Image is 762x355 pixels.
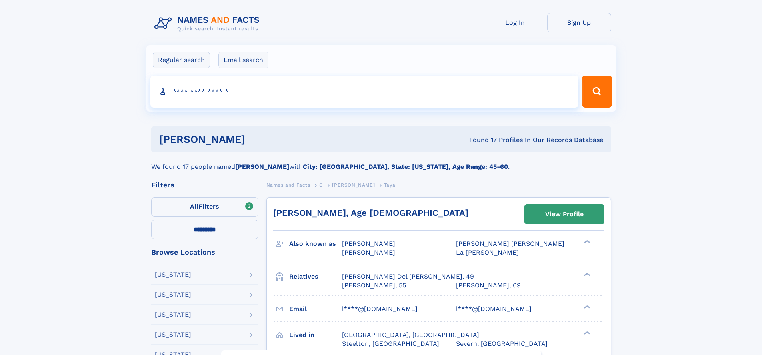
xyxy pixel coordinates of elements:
label: Filters [151,197,258,217]
span: G [319,182,323,188]
label: Email search [218,52,268,68]
div: [US_STATE] [155,271,191,278]
h3: Email [289,302,342,316]
a: Names and Facts [266,180,310,190]
a: View Profile [525,205,604,224]
span: [PERSON_NAME] [332,182,375,188]
div: [US_STATE] [155,311,191,318]
div: Filters [151,181,258,189]
span: All [190,203,198,210]
b: [PERSON_NAME] [235,163,289,170]
button: Search Button [582,76,612,108]
div: [US_STATE] [155,331,191,338]
a: [PERSON_NAME] Del [PERSON_NAME], 49 [342,272,474,281]
span: La [PERSON_NAME] [456,249,519,256]
label: Regular search [153,52,210,68]
b: City: [GEOGRAPHIC_DATA], State: [US_STATE], Age Range: 45-60 [303,163,508,170]
div: ❯ [582,330,591,335]
span: [GEOGRAPHIC_DATA], [GEOGRAPHIC_DATA] [342,331,479,339]
span: Taya [384,182,395,188]
a: [PERSON_NAME], Age [DEMOGRAPHIC_DATA] [273,208,468,218]
div: Found 17 Profiles In Our Records Database [357,136,603,144]
a: Log In [483,13,547,32]
div: ❯ [582,304,591,309]
span: [PERSON_NAME] [342,240,395,247]
div: [US_STATE] [155,291,191,298]
h1: [PERSON_NAME] [159,134,357,144]
a: [PERSON_NAME], 69 [456,281,521,290]
div: ❯ [582,239,591,245]
a: [PERSON_NAME], 55 [342,281,406,290]
span: Steelton, [GEOGRAPHIC_DATA] [342,340,439,347]
div: We found 17 people named with . [151,152,611,172]
h3: Also known as [289,237,342,251]
div: ❯ [582,272,591,277]
input: search input [150,76,579,108]
span: [PERSON_NAME] [342,249,395,256]
div: View Profile [545,205,584,223]
h3: Lived in [289,328,342,342]
a: Sign Up [547,13,611,32]
a: [PERSON_NAME] [332,180,375,190]
img: Logo Names and Facts [151,13,266,34]
a: G [319,180,323,190]
span: [PERSON_NAME] [PERSON_NAME] [456,240,564,247]
h3: Relatives [289,270,342,283]
span: Severn, [GEOGRAPHIC_DATA] [456,340,548,347]
div: Browse Locations [151,249,258,256]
